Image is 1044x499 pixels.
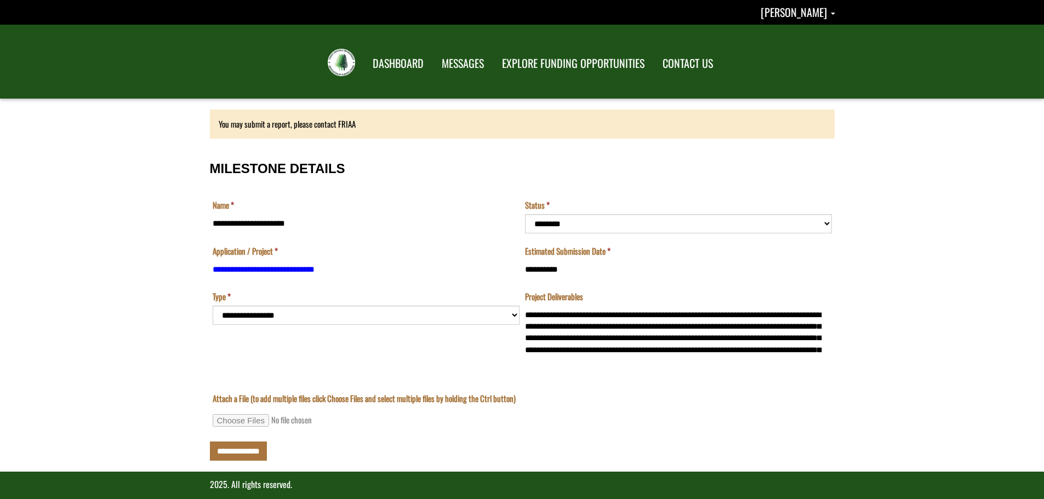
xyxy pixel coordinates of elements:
p: 2025 [210,478,835,491]
span: . All rights reserved. [227,478,292,491]
input: Name [213,214,520,233]
img: FRIAA Submissions Portal [328,49,355,76]
span: [PERSON_NAME] [761,4,827,20]
input: Attach a File (to add multiple files click Choose Files and select multiple files by holding the ... [213,414,362,427]
h3: MILESTONE DETAILS [210,162,835,176]
label: Estimated Submission Date [525,245,611,257]
div: Milestone Details [210,150,835,461]
div: You may submit a report, please contact FRIAA [210,110,835,139]
a: MESSAGES [433,50,492,77]
label: Name [213,199,234,211]
label: Application / Project [213,245,278,257]
fieldset: MILESTONE DETAILS [210,150,835,371]
nav: Main Navigation [363,47,721,77]
a: EXPLORE FUNDING OPPORTUNITIES [494,50,653,77]
a: CONTACT US [654,50,721,77]
label: Type [213,291,231,302]
label: Status [525,199,550,211]
a: DASHBOARD [364,50,432,77]
textarea: Project Deliverables [525,306,832,359]
a: Ian Kwantes [761,4,835,20]
input: Application / Project is a required field. [213,260,520,279]
label: Project Deliverables [525,291,583,302]
label: Attach a File (to add multiple files click Choose Files and select multiple files by holding the ... [213,393,516,404]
